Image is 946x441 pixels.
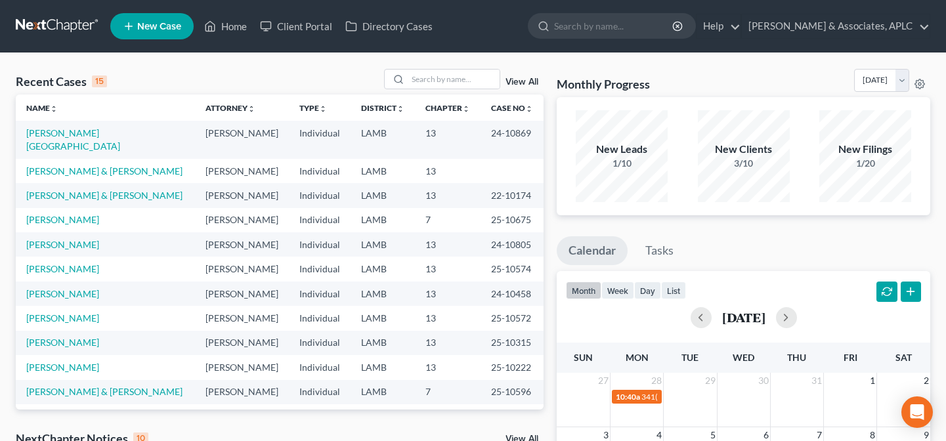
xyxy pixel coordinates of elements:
td: [PERSON_NAME] [195,232,289,257]
td: 24-10805 [481,232,544,257]
button: day [634,282,661,299]
td: LAMB [351,121,415,158]
span: Wed [733,352,754,363]
i: unfold_more [525,105,533,113]
a: Attorneyunfold_more [205,103,255,113]
a: [PERSON_NAME] & [PERSON_NAME] [26,386,183,397]
td: [PERSON_NAME] [195,331,289,355]
td: 13 [415,159,481,183]
a: Help [697,14,741,38]
span: 27 [597,373,610,388]
td: Individual [289,257,351,281]
td: [PERSON_NAME] [195,159,289,183]
td: LAMB [351,208,415,232]
td: 24-10869 [481,121,544,158]
div: 3/10 [698,157,790,170]
td: 25-10222 [481,355,544,379]
span: Tue [681,352,699,363]
div: 1/10 [576,157,668,170]
td: [PERSON_NAME] [195,355,289,379]
a: Chapterunfold_more [425,103,470,113]
span: Thu [787,352,806,363]
a: Calendar [557,236,628,265]
span: 31 [810,373,823,388]
td: 25-10572 [481,306,544,330]
a: [PERSON_NAME] [26,288,99,299]
td: Individual [289,404,351,429]
span: 10:40a [616,392,640,402]
i: unfold_more [247,105,255,113]
td: 13 [415,331,481,355]
td: Individual [289,159,351,183]
td: 13 [415,232,481,257]
td: 25-10675 [481,208,544,232]
span: Mon [626,352,649,363]
a: Home [198,14,253,38]
td: LAMB [351,257,415,281]
td: Individual [289,306,351,330]
a: [PERSON_NAME] & [PERSON_NAME] [26,165,183,177]
button: month [566,282,601,299]
td: [PERSON_NAME] [195,183,289,207]
td: LAMB [351,183,415,207]
a: [PERSON_NAME] [26,263,99,274]
a: Case Nounfold_more [491,103,533,113]
td: 13 [415,306,481,330]
a: [PERSON_NAME] & [PERSON_NAME] [26,190,183,201]
a: [PERSON_NAME] [26,337,99,348]
div: Recent Cases [16,73,107,89]
a: [PERSON_NAME][GEOGRAPHIC_DATA] [26,127,120,152]
td: [PERSON_NAME] [195,380,289,404]
td: Individual [289,208,351,232]
a: Directory Cases [339,14,439,38]
td: 25-10352 [481,404,544,429]
button: list [661,282,686,299]
td: Individual [289,232,351,257]
span: 2 [922,373,930,388]
td: 13 [415,257,481,281]
td: 24-10458 [481,282,544,306]
td: 13 [415,355,481,379]
a: [PERSON_NAME] [26,362,99,373]
div: Open Intercom Messenger [901,396,933,428]
i: unfold_more [462,105,470,113]
td: Individual [289,331,351,355]
td: [PERSON_NAME] [195,282,289,306]
a: View All [505,77,538,87]
td: LAMB [351,404,415,429]
a: [PERSON_NAME] [26,214,99,225]
td: 25-10596 [481,380,544,404]
a: Nameunfold_more [26,103,58,113]
div: New Filings [819,142,911,157]
a: Typeunfold_more [299,103,327,113]
td: LAMB [351,331,415,355]
td: 13 [415,121,481,158]
td: 7 [415,404,481,429]
span: 341(a) meeting for [PERSON_NAME]. [PERSON_NAME] [641,392,833,402]
td: LAMB [351,380,415,404]
a: [PERSON_NAME] & Associates, APLC [742,14,930,38]
div: 1/20 [819,157,911,170]
td: 7 [415,380,481,404]
div: New Leads [576,142,668,157]
i: unfold_more [397,105,404,113]
td: [PERSON_NAME] [195,121,289,158]
td: 25-10315 [481,331,544,355]
h2: [DATE] [722,310,765,324]
div: New Clients [698,142,790,157]
button: week [601,282,634,299]
span: New Case [137,22,181,31]
a: Districtunfold_more [361,103,404,113]
td: [PERSON_NAME] [195,208,289,232]
td: Individual [289,355,351,379]
span: Sat [895,352,912,363]
span: 28 [650,373,663,388]
span: Sun [574,352,593,363]
i: unfold_more [50,105,58,113]
td: LAMB [351,306,415,330]
div: 15 [92,75,107,87]
span: 30 [757,373,770,388]
td: 13 [415,183,481,207]
span: 29 [704,373,717,388]
span: 1 [869,373,876,388]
